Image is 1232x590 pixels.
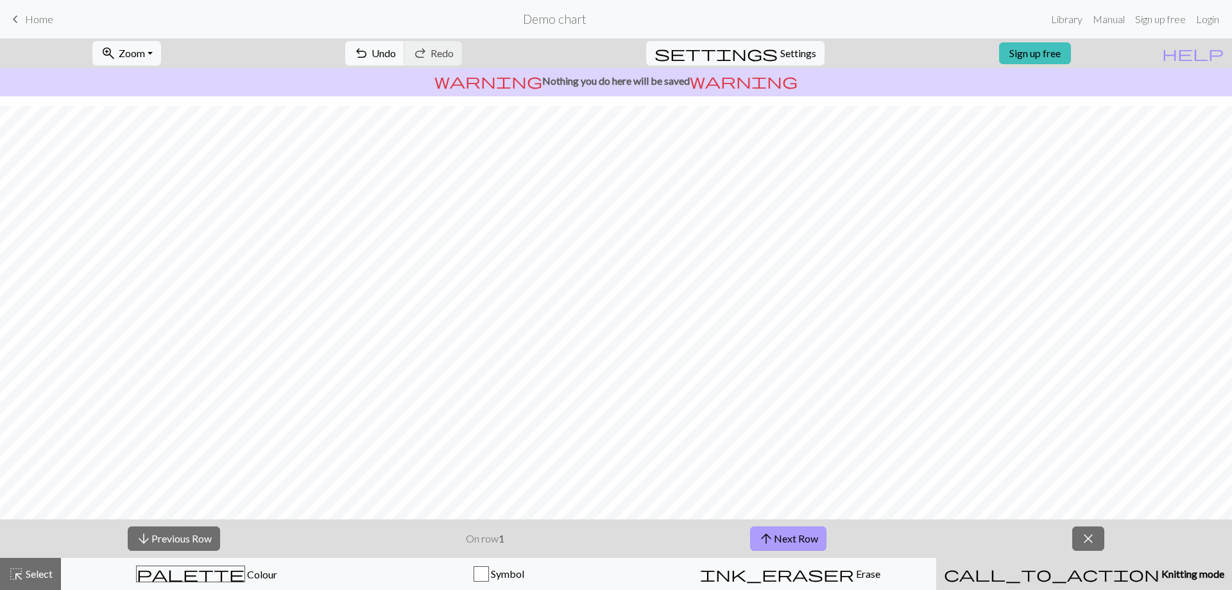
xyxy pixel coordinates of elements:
[8,8,53,30] a: Home
[5,73,1227,89] p: Nothing you do here will be saved
[1081,530,1096,548] span: close
[372,47,396,59] span: Undo
[8,565,24,583] span: highlight_alt
[1159,568,1224,580] span: Knitting mode
[136,530,151,548] span: arrow_downward
[780,46,816,61] span: Settings
[8,10,23,28] span: keyboard_arrow_left
[61,558,353,590] button: Colour
[499,532,504,544] strong: 1
[750,526,826,551] button: Next Row
[489,568,524,580] span: Symbol
[1191,6,1224,32] a: Login
[466,531,504,546] p: On row
[700,565,854,583] span: ink_eraser
[654,44,778,62] span: settings
[353,558,645,590] button: Symbol
[1130,6,1191,32] a: Sign up free
[137,565,244,583] span: palette
[944,565,1159,583] span: call_to_action
[92,41,161,65] button: Zoom
[758,530,774,548] span: arrow_upward
[354,44,369,62] span: undo
[644,558,936,590] button: Erase
[999,42,1071,64] a: Sign up free
[646,41,825,65] button: SettingsSettings
[1088,6,1130,32] a: Manual
[654,46,778,61] i: Settings
[245,568,277,580] span: Colour
[101,44,116,62] span: zoom_in
[854,568,880,580] span: Erase
[434,72,542,90] span: warning
[936,558,1232,590] button: Knitting mode
[523,12,586,26] h2: Demo chart
[1162,44,1224,62] span: help
[345,41,405,65] button: Undo
[128,526,220,551] button: Previous Row
[690,72,798,90] span: warning
[1046,6,1088,32] a: Library
[119,47,145,59] span: Zoom
[24,568,53,580] span: Select
[25,13,53,25] span: Home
